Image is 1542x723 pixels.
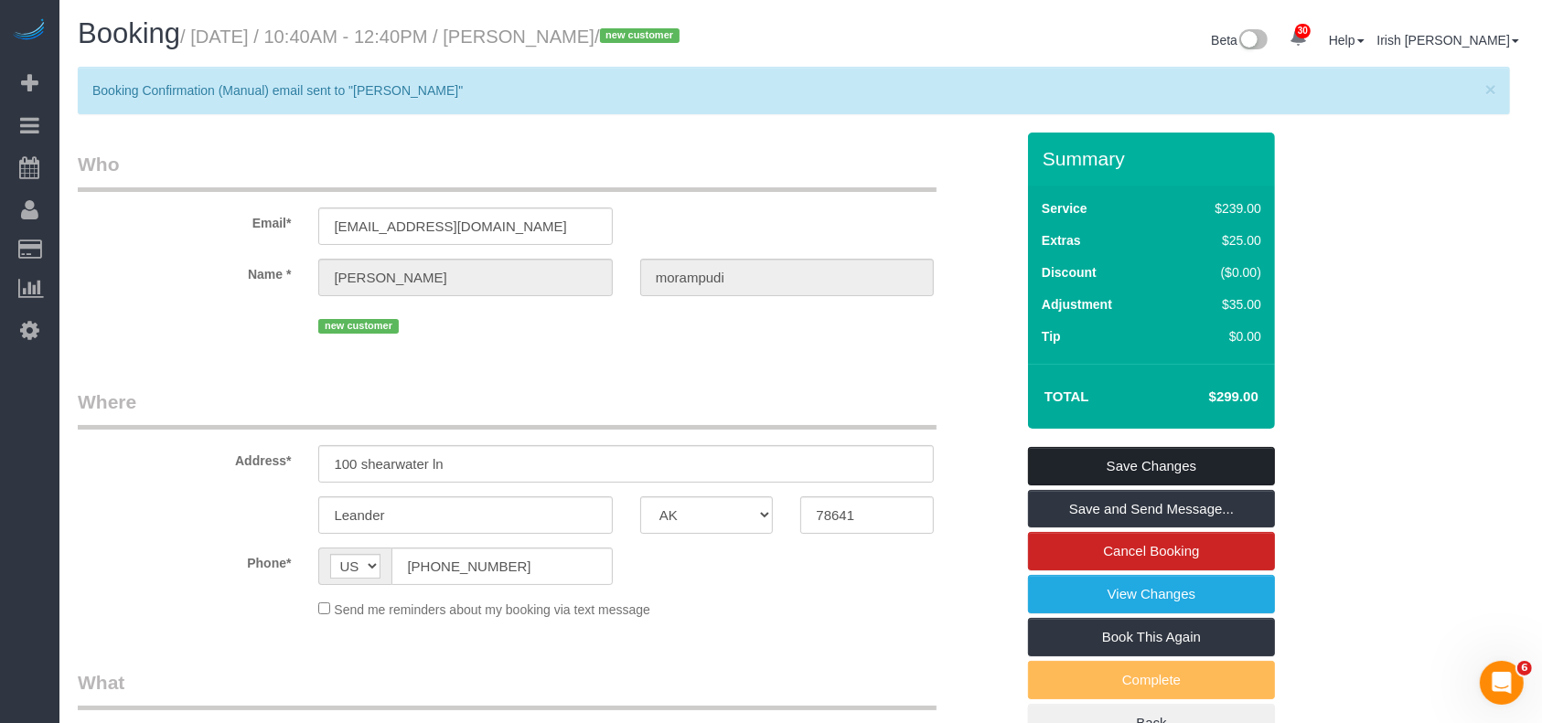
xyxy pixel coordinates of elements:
label: Phone* [64,548,305,572]
span: × [1485,79,1496,100]
iframe: Intercom live chat [1480,661,1524,705]
span: new customer [600,28,680,43]
h3: Summary [1043,148,1266,169]
div: $0.00 [1176,327,1261,346]
span: / [594,27,685,47]
div: $239.00 [1176,199,1261,218]
a: Beta [1211,33,1268,48]
legend: What [78,669,937,710]
a: Save and Send Message... [1028,490,1275,528]
h4: $299.00 [1154,389,1258,405]
a: View Changes [1028,575,1275,613]
div: ($0.00) [1176,263,1261,282]
a: Irish [PERSON_NAME] [1377,33,1519,48]
span: 30 [1295,24,1311,38]
legend: Who [78,151,937,192]
a: Save Changes [1028,447,1275,485]
span: 6 [1517,661,1532,675]
label: Tip [1042,327,1061,346]
button: Close [1485,80,1496,99]
small: / [DATE] / 10:40AM - 12:40PM / [PERSON_NAME] [180,27,685,47]
input: First Name* [318,259,612,296]
input: Last Name* [640,259,934,296]
label: Discount [1042,263,1097,282]
label: Adjustment [1042,295,1112,314]
label: Service [1042,199,1087,218]
span: Send me reminders about my booking via text message [334,602,650,617]
label: Extras [1042,231,1081,250]
a: Cancel Booking [1028,532,1275,570]
input: Zip Code* [800,496,934,534]
div: $35.00 [1176,295,1261,314]
legend: Where [78,388,937,430]
input: City* [318,496,612,534]
img: Automaid Logo [11,18,48,44]
span: new customer [318,319,398,334]
p: Booking Confirmation (Manual) email sent to "[PERSON_NAME]" [92,81,1477,100]
input: Phone* [391,548,612,585]
a: Help [1329,33,1365,48]
strong: Total [1044,388,1089,404]
a: Book This Again [1028,618,1275,656]
label: Email* [64,207,305,232]
span: Booking [78,17,180,49]
div: $25.00 [1176,231,1261,250]
input: Email* [318,207,612,245]
label: Name * [64,259,305,283]
a: 30 [1280,18,1316,58]
img: New interface [1237,29,1268,53]
label: Address* [64,445,305,470]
